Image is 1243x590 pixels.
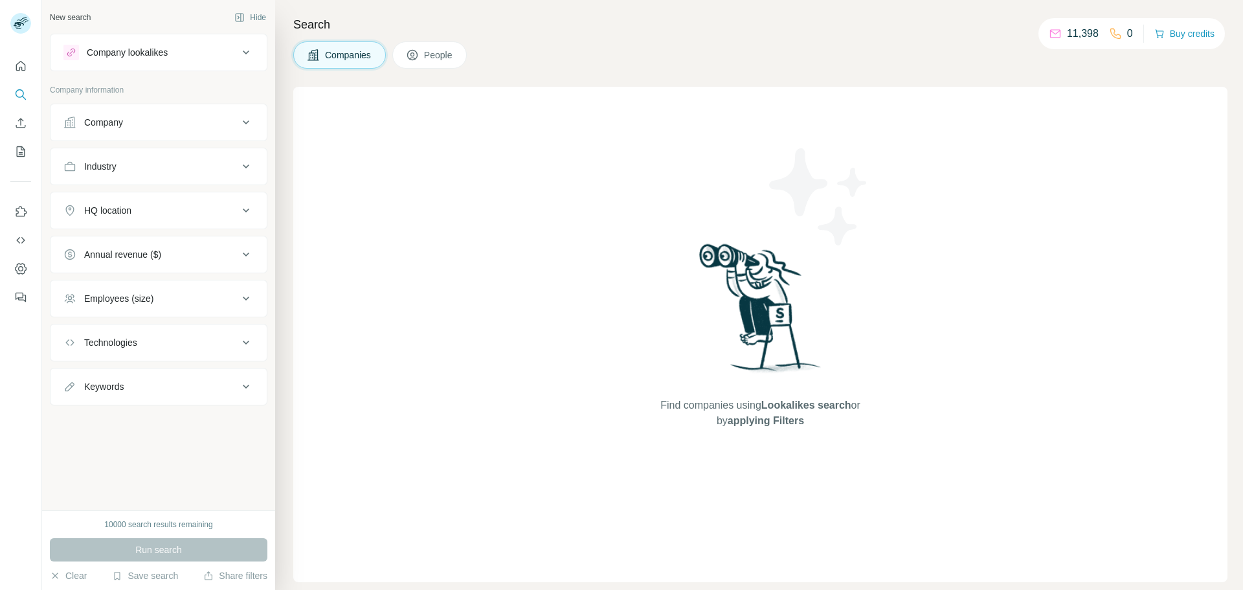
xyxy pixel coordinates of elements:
[10,257,31,280] button: Dashboard
[50,283,267,314] button: Employees (size)
[10,111,31,135] button: Enrich CSV
[656,398,864,429] span: Find companies using or by
[761,139,877,255] img: Surfe Illustration - Stars
[50,195,267,226] button: HQ location
[50,239,267,270] button: Annual revenue ($)
[225,8,275,27] button: Hide
[50,371,267,402] button: Keywords
[728,415,804,426] span: applying Filters
[1127,26,1133,41] p: 0
[84,248,161,261] div: Annual revenue ($)
[10,54,31,78] button: Quick start
[424,49,454,62] span: People
[203,569,267,582] button: Share filters
[293,16,1227,34] h4: Search
[50,84,267,96] p: Company information
[325,49,372,62] span: Companies
[10,286,31,309] button: Feedback
[104,519,212,530] div: 10000 search results remaining
[1154,25,1215,43] button: Buy credits
[87,46,168,59] div: Company lookalikes
[84,292,153,305] div: Employees (size)
[1067,26,1099,41] p: 11,398
[84,204,131,217] div: HQ location
[84,160,117,173] div: Industry
[84,336,137,349] div: Technologies
[84,380,124,393] div: Keywords
[50,327,267,358] button: Technologies
[50,37,267,68] button: Company lookalikes
[84,116,123,129] div: Company
[50,151,267,182] button: Industry
[761,400,851,411] span: Lookalikes search
[50,107,267,138] button: Company
[10,83,31,106] button: Search
[10,200,31,223] button: Use Surfe on LinkedIn
[693,240,828,385] img: Surfe Illustration - Woman searching with binoculars
[10,229,31,252] button: Use Surfe API
[50,569,87,582] button: Clear
[50,12,91,23] div: New search
[112,569,178,582] button: Save search
[10,140,31,163] button: My lists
